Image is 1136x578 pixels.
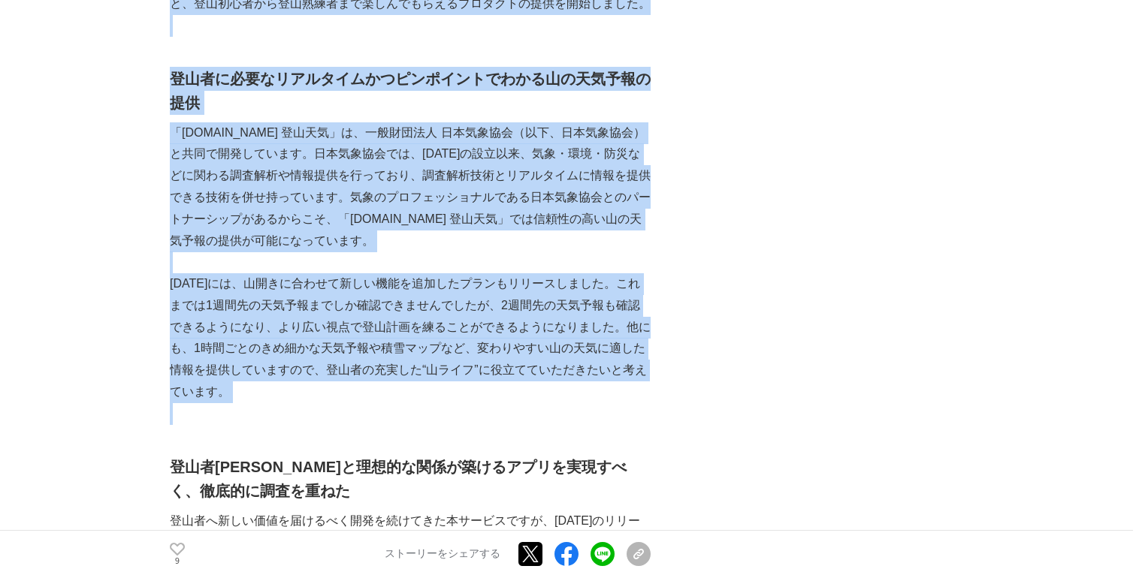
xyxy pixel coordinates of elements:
p: 9 [170,558,185,565]
h2: 登山者に必要なリアルタイムかつピンポイントでわかる山の天気予報の提供 [170,67,651,115]
p: [DATE]には、山開きに合わせて新しい機能を追加したプランもリリースしました。これまでは1週間先の天気予報までしか確認できませんでしたが、2週間先の天気予報も確認できるようになり、より広い視点... [170,273,651,403]
strong: 登山者[PERSON_NAME]と理想的な関係が築けるアプリを実現すべく、徹底的に調査を重ねた [170,459,627,499]
p: 「[DOMAIN_NAME] 登山天気」は、一般財団法人 日本気象協会（以下、日本気象協会）と共同で開発しています。日本気象協会では、[DATE]の設立以来、気象・環境・防災などに関わる調査解析... [170,122,651,252]
p: ストーリーをシェアする [385,548,500,561]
